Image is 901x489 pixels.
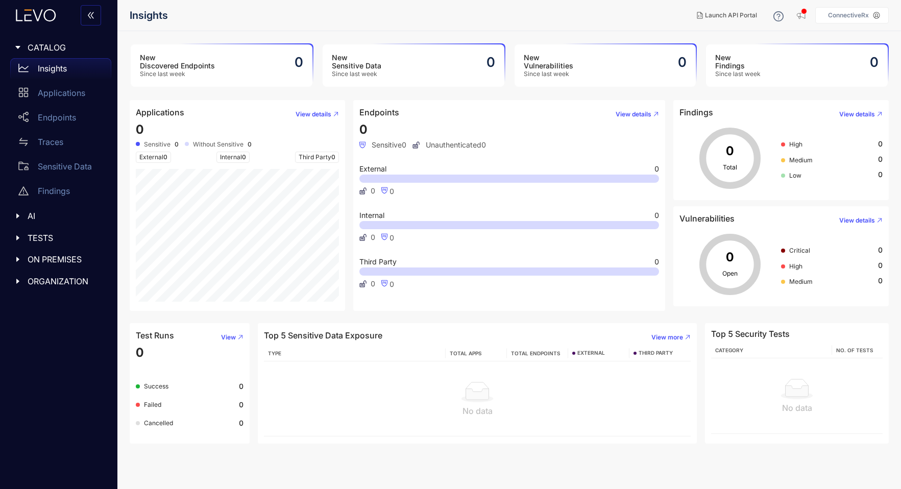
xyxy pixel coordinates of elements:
span: View details [839,111,875,118]
span: 0 [878,277,883,285]
p: Applications [38,88,85,97]
span: 0 [371,280,375,288]
span: Cancelled [144,419,173,427]
span: Launch API Portal [705,12,757,19]
b: 0 [248,141,252,148]
span: View more [651,334,683,341]
div: ORGANIZATION [6,271,111,292]
h4: Top 5 Security Tests [711,329,790,338]
span: caret-right [14,212,21,219]
span: 0 [163,153,167,161]
span: ON PREMISES [28,255,103,264]
button: View more [643,329,691,346]
span: Since last week [332,70,381,78]
span: View details [616,111,651,118]
span: TOTAL ENDPOINTS [511,350,561,356]
span: caret-right [14,44,21,51]
span: 0 [389,280,394,288]
span: Third Party [295,152,339,163]
span: Medium [789,278,813,285]
button: View [213,329,243,346]
span: Sensitive 0 [359,141,406,149]
h4: Vulnerabilities [679,214,735,223]
a: Endpoints [10,107,111,132]
span: No. of Tests [836,347,873,353]
h4: Applications [136,108,184,117]
button: Launch API Portal [689,7,765,23]
h3: New Discovered Endpoints [140,54,215,70]
span: caret-right [14,278,21,285]
span: 0 [331,153,335,161]
div: AI [6,205,111,227]
span: 0 [878,155,883,163]
a: Applications [10,83,111,107]
div: CATALOG [6,37,111,58]
span: Category [715,347,743,353]
span: 0 [654,258,659,265]
span: Internal [359,212,384,219]
span: 0 [654,165,659,173]
span: 0 [878,246,883,254]
p: Endpoints [38,113,76,122]
b: 0 [239,382,243,390]
span: EXTERNAL [577,350,605,356]
button: View details [831,106,883,123]
span: 0 [136,122,144,137]
span: caret-right [14,234,21,241]
span: AI [28,211,103,221]
span: High [789,262,802,270]
span: 0 [371,233,375,241]
span: Success [144,382,168,390]
button: double-left [81,5,101,26]
span: 0 [878,140,883,148]
span: warning [18,186,29,196]
button: View details [607,106,659,123]
span: caret-right [14,256,21,263]
button: View details [831,212,883,229]
span: Since last week [715,70,761,78]
a: Sensitive Data [10,156,111,181]
h2: 0 [678,55,687,70]
span: 0 [654,212,659,219]
h3: New Findings [715,54,761,70]
span: CATALOG [28,43,103,52]
span: 0 [389,233,394,242]
span: 0 [878,170,883,179]
h2: 0 [870,55,879,70]
span: TOTAL APPS [450,350,482,356]
div: ON PREMISES [6,249,111,270]
span: View details [839,217,875,224]
h4: Findings [679,108,713,117]
p: Findings [38,186,70,195]
h2: 0 [295,55,303,70]
span: External [359,165,386,173]
span: Medium [789,156,813,164]
h4: Top 5 Sensitive Data Exposure [264,331,382,340]
div: No data [272,406,683,415]
span: External [136,152,171,163]
span: Since last week [524,70,573,78]
span: Sensitive [144,141,171,148]
h4: Endpoints [359,108,399,117]
a: Findings [10,181,111,205]
b: 0 [239,419,243,427]
b: 0 [239,401,243,409]
span: Since last week [140,70,215,78]
span: TYPE [268,350,281,356]
span: ORGANIZATION [28,277,103,286]
span: Third Party [359,258,397,265]
h2: 0 [486,55,495,70]
a: Insights [10,58,111,83]
p: Traces [38,137,63,146]
span: Low [789,172,801,179]
h3: New Vulnerabilities [524,54,573,70]
span: 0 [389,187,394,195]
p: Insights [38,64,67,73]
span: View details [296,111,331,118]
span: 0 [359,122,368,137]
b: 0 [175,141,179,148]
span: Insights [130,10,168,21]
span: TESTS [28,233,103,242]
span: 0 [878,261,883,270]
span: Without Sensitive [193,141,243,148]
